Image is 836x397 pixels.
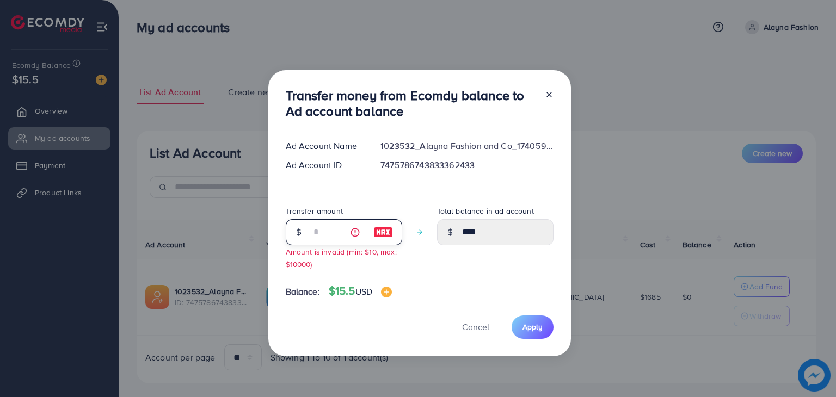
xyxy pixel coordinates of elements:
div: 1023532_Alayna Fashion and Co_1740592250339 [372,140,562,152]
img: image [381,287,392,297]
h4: $15.5 [329,284,392,298]
label: Total balance in ad account [437,206,534,216]
div: Ad Account Name [277,140,372,152]
button: Apply [512,315,554,339]
img: image [373,226,393,239]
label: Transfer amount [286,206,343,216]
span: Balance: [286,286,320,298]
span: USD [355,286,372,297]
button: Cancel [448,315,503,339]
small: Amount is invalid (min: $10, max: $10000) [286,246,397,269]
div: 7475786743833362433 [372,159,562,171]
span: Apply [522,321,543,332]
div: Ad Account ID [277,159,372,171]
h3: Transfer money from Ecomdy balance to Ad account balance [286,88,536,119]
span: Cancel [462,321,489,333]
